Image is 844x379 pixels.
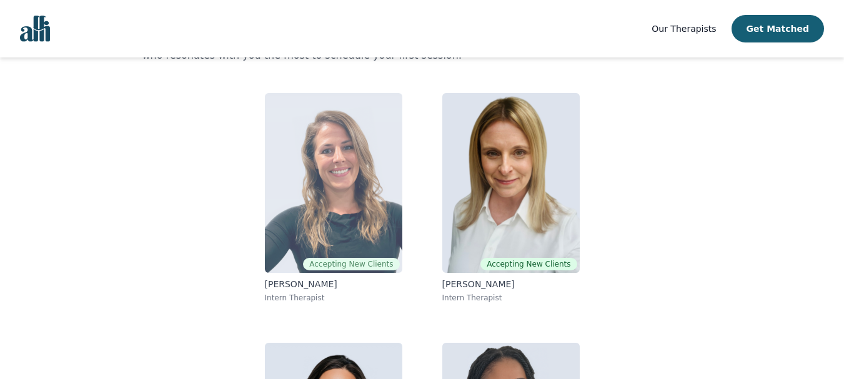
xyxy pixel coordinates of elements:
[265,278,402,290] p: [PERSON_NAME]
[480,258,577,270] span: Accepting New Clients
[432,83,590,313] a: Megan RidoutAccepting New Clients[PERSON_NAME]Intern Therapist
[20,16,50,42] img: alli logo
[265,293,402,303] p: Intern Therapist
[732,15,824,42] button: Get Matched
[652,21,716,36] a: Our Therapists
[255,83,412,313] a: Rachel BickleyAccepting New Clients[PERSON_NAME]Intern Therapist
[442,93,580,273] img: Megan Ridout
[652,24,716,34] span: Our Therapists
[265,93,402,273] img: Rachel Bickley
[442,278,580,290] p: [PERSON_NAME]
[303,258,399,270] span: Accepting New Clients
[442,293,580,303] p: Intern Therapist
